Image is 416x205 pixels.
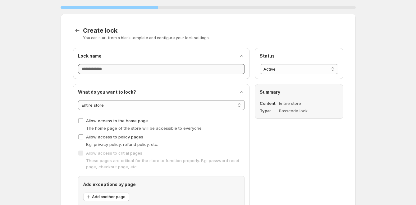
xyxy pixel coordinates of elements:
h2: Status [260,53,338,59]
span: These pages are critical for the store to function properly. E.g. password reset page, checkout p... [86,158,239,169]
span: E.g. privacy policy, refund policy, etc. [86,142,158,147]
span: Allow access to the home page [86,118,148,123]
span: Add another page [92,194,126,199]
button: Add another page [83,193,129,201]
span: Allow access to policy pages [86,134,143,139]
h2: Add exceptions by page [83,181,240,188]
span: Allow access to critial pages [86,151,142,156]
h2: What do you want to lock? [78,89,136,95]
dd: Entire store [279,100,322,106]
span: Create lock [83,27,117,34]
dt: Content: [260,100,278,106]
h2: Summary [260,89,338,95]
h2: Lock name [78,53,102,59]
span: The home page of the store will be accessible to everyone. [86,126,203,131]
p: You can start from a blank template and configure your lock settings. [83,35,343,40]
button: Back to templates [73,26,82,35]
dd: Passcode lock [279,108,322,114]
dt: Type: [260,108,278,114]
